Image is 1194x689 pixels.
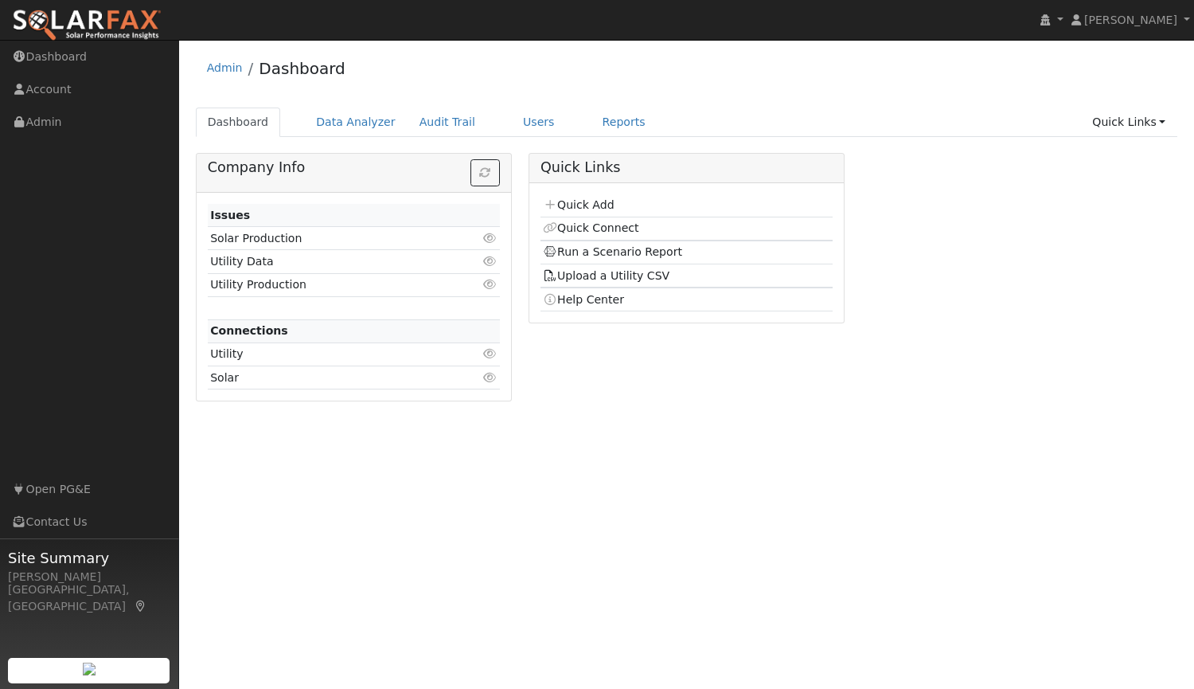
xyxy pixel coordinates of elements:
td: Solar Production [208,227,453,250]
a: Quick Add [543,198,614,211]
div: [GEOGRAPHIC_DATA], [GEOGRAPHIC_DATA] [8,581,170,615]
a: Help Center [543,293,624,306]
a: Admin [207,61,243,74]
h5: Company Info [208,159,500,176]
i: Click to view [483,348,497,359]
a: Map [134,600,148,613]
span: [PERSON_NAME] [1084,14,1177,26]
a: Dashboard [196,108,281,137]
img: SolarFax [12,9,162,42]
a: Dashboard [259,59,345,78]
a: Quick Connect [543,221,638,234]
i: Click to view [483,256,497,267]
i: Click to view [483,233,497,244]
strong: Issues [210,209,250,221]
i: Click to view [483,372,497,383]
span: Site Summary [8,547,170,569]
a: Data Analyzer [304,108,408,137]
a: Upload a Utility CSV [543,269,669,282]
strong: Connections [210,324,288,337]
td: Solar [208,366,453,390]
td: Utility Data [208,250,453,273]
div: [PERSON_NAME] [8,569,170,585]
a: Reports [591,108,657,137]
img: retrieve [83,663,96,675]
td: Utility [208,343,453,366]
i: Click to view [483,279,497,290]
td: Utility Production [208,273,453,296]
a: Users [511,108,567,137]
a: Run a Scenario Report [543,245,682,258]
a: Quick Links [1080,108,1177,137]
a: Audit Trail [408,108,487,137]
h5: Quick Links [540,159,833,176]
